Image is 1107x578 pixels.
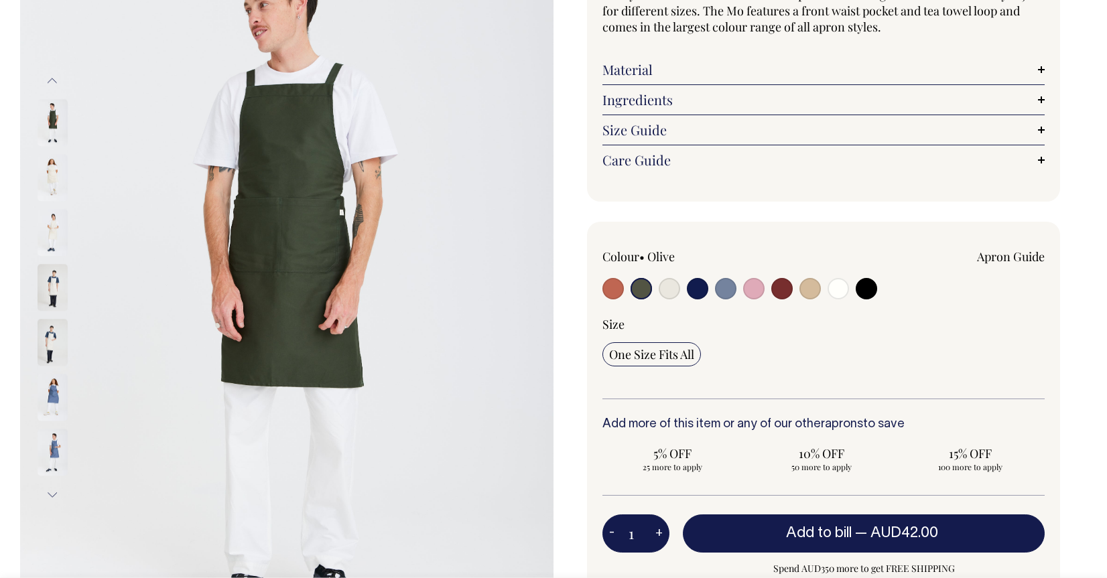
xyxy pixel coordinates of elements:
label: Olive [647,248,675,265]
img: olive [38,100,68,147]
a: aprons [825,419,863,430]
button: Next [42,480,62,510]
img: natural [38,319,68,366]
a: Apron Guide [977,248,1045,265]
span: 50 more to apply [758,461,885,472]
span: 10% OFF [758,445,885,461]
span: Spend AUD350 more to get FREE SHIPPING [683,561,1045,577]
button: - [602,520,621,547]
input: 15% OFF 100 more to apply [900,441,1041,476]
span: 25 more to apply [609,461,736,472]
img: natural [38,210,68,257]
a: Size Guide [602,122,1045,138]
button: Previous [42,66,62,96]
span: 100 more to apply [907,461,1034,472]
img: natural [38,265,68,311]
h6: Add more of this item or any of our other to save [602,418,1045,431]
div: Size [602,316,1045,332]
input: 10% OFF 50 more to apply [751,441,892,476]
button: + [649,520,669,547]
span: — [855,526,941,540]
img: blue/grey [38,374,68,421]
span: Add to bill [786,526,852,540]
span: 15% OFF [907,445,1034,461]
span: • [639,248,645,265]
span: AUD42.00 [870,526,938,540]
img: blue/grey [38,429,68,476]
button: Add to bill —AUD42.00 [683,514,1045,552]
span: 5% OFF [609,445,736,461]
img: natural [38,155,68,202]
a: Ingredients [602,92,1045,108]
span: One Size Fits All [609,346,694,362]
a: Care Guide [602,152,1045,168]
a: Material [602,62,1045,78]
div: Colour [602,248,779,265]
input: 5% OFF 25 more to apply [602,441,743,476]
input: One Size Fits All [602,342,701,366]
